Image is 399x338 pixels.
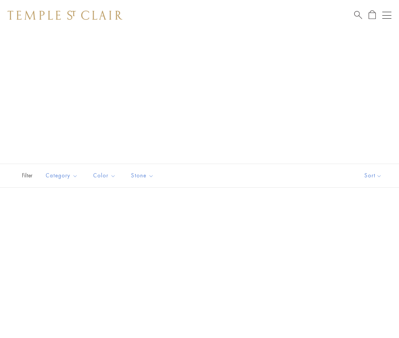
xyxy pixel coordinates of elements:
[87,167,122,184] button: Color
[347,164,399,187] button: Show sort by
[89,171,122,180] span: Color
[125,167,160,184] button: Stone
[40,167,84,184] button: Category
[127,171,160,180] span: Stone
[354,10,362,20] a: Search
[8,11,122,20] img: Temple St. Clair
[42,171,84,180] span: Category
[369,10,376,20] a: Open Shopping Bag
[382,11,391,20] button: Open navigation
